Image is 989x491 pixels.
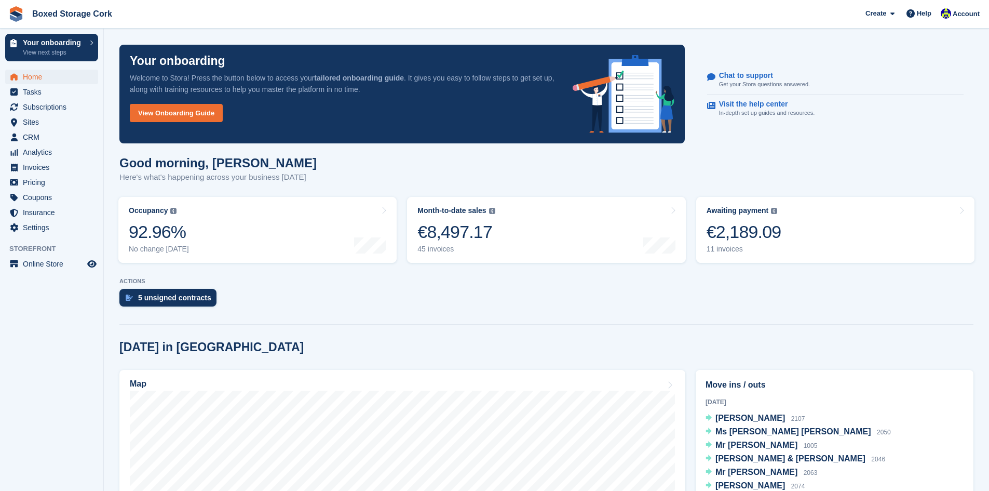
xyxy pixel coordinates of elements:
span: Online Store [23,257,85,271]
span: Create [865,8,886,19]
a: Preview store [86,258,98,270]
span: Storefront [9,244,103,254]
p: Your onboarding [130,55,225,67]
span: Coupons [23,190,85,205]
a: menu [5,257,98,271]
div: 45 invoices [417,245,495,254]
div: Month-to-date sales [417,206,486,215]
span: Pricing [23,175,85,190]
a: menu [5,205,98,220]
p: In-depth set up guides and resources. [719,109,815,117]
img: icon-info-grey-7440780725fd019a000dd9b08b2336e03edf1995a4989e88bcd33f0948082b44.svg [771,208,777,214]
a: Occupancy 92.96% No change [DATE] [118,197,397,263]
a: [PERSON_NAME] & [PERSON_NAME] 2046 [706,453,885,466]
span: Subscriptions [23,100,85,114]
span: Home [23,70,85,84]
span: [PERSON_NAME] [715,481,785,490]
span: 1005 [804,442,818,449]
h2: [DATE] in [GEOGRAPHIC_DATA] [119,340,304,354]
a: menu [5,115,98,129]
div: 11 invoices [707,245,781,254]
span: Settings [23,220,85,235]
span: Mr [PERSON_NAME] [715,441,797,449]
span: CRM [23,130,85,144]
p: Your onboarding [23,39,85,46]
div: 5 unsigned contracts [138,294,211,302]
a: Ms [PERSON_NAME] [PERSON_NAME] 2050 [706,426,891,439]
a: Boxed Storage Cork [28,5,116,22]
a: Your onboarding View next steps [5,34,98,61]
a: Awaiting payment €2,189.09 11 invoices [696,197,974,263]
p: Chat to support [719,71,802,80]
div: Awaiting payment [707,206,769,215]
span: Help [917,8,931,19]
div: 92.96% [129,221,189,243]
span: Tasks [23,85,85,99]
h1: Good morning, [PERSON_NAME] [119,156,317,170]
img: onboarding-info-6c161a55d2c0e0a8cae90662b2fe09162a5109e8cc188191df67fb4f79e88e88.svg [573,55,674,133]
p: Visit the help center [719,100,807,109]
img: stora-icon-8386f47178a22dfd0bd8f6a31ec36ba5ce8667c1dd55bd0f319d3a0aa187defe.svg [8,6,24,22]
a: Mr [PERSON_NAME] 1005 [706,439,817,453]
a: 5 unsigned contracts [119,289,222,312]
h2: Move ins / outs [706,379,964,391]
a: menu [5,175,98,190]
span: [PERSON_NAME] [715,414,785,422]
p: Here's what's happening across your business [DATE] [119,171,317,183]
div: No change [DATE] [129,245,189,254]
img: icon-info-grey-7440780725fd019a000dd9b08b2336e03edf1995a4989e88bcd33f0948082b44.svg [489,208,495,214]
a: Month-to-date sales €8,497.17 45 invoices [407,197,685,263]
a: menu [5,145,98,160]
span: Ms [PERSON_NAME] [PERSON_NAME] [715,427,871,436]
a: Chat to support Get your Stora questions answered. [707,66,964,95]
span: Account [953,9,980,19]
span: 2107 [791,415,805,422]
p: Get your Stora questions answered. [719,80,810,89]
span: 2063 [804,469,818,476]
a: menu [5,160,98,175]
span: 2050 [877,429,891,436]
div: €8,497.17 [417,221,495,243]
a: Visit the help center In-depth set up guides and resources. [707,95,964,123]
a: menu [5,130,98,144]
p: Welcome to Stora! Press the button below to access your . It gives you easy to follow steps to ge... [130,72,556,95]
span: Insurance [23,205,85,220]
a: View Onboarding Guide [130,104,223,122]
span: Invoices [23,160,85,175]
img: icon-info-grey-7440780725fd019a000dd9b08b2336e03edf1995a4989e88bcd33f0948082b44.svg [170,208,177,214]
div: Occupancy [129,206,168,215]
div: €2,189.09 [707,221,781,243]
a: menu [5,70,98,84]
p: View next steps [23,48,85,57]
h2: Map [130,379,146,389]
span: Analytics [23,145,85,160]
a: menu [5,85,98,99]
span: Mr [PERSON_NAME] [715,468,797,476]
strong: tailored onboarding guide [314,74,404,82]
a: menu [5,100,98,114]
div: [DATE] [706,397,964,407]
a: Mr [PERSON_NAME] 2063 [706,466,817,480]
a: menu [5,220,98,235]
a: [PERSON_NAME] 2107 [706,412,805,426]
p: ACTIONS [119,278,973,285]
img: contract_signature_icon-13c848040528278c33f63329250d36e43548de30e8caae1d1a13099fd9432cc5.svg [126,295,133,301]
span: [PERSON_NAME] & [PERSON_NAME] [715,454,865,463]
span: 2074 [791,483,805,490]
span: 2046 [871,456,885,463]
img: Vincent [941,8,951,19]
a: menu [5,190,98,205]
span: Sites [23,115,85,129]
